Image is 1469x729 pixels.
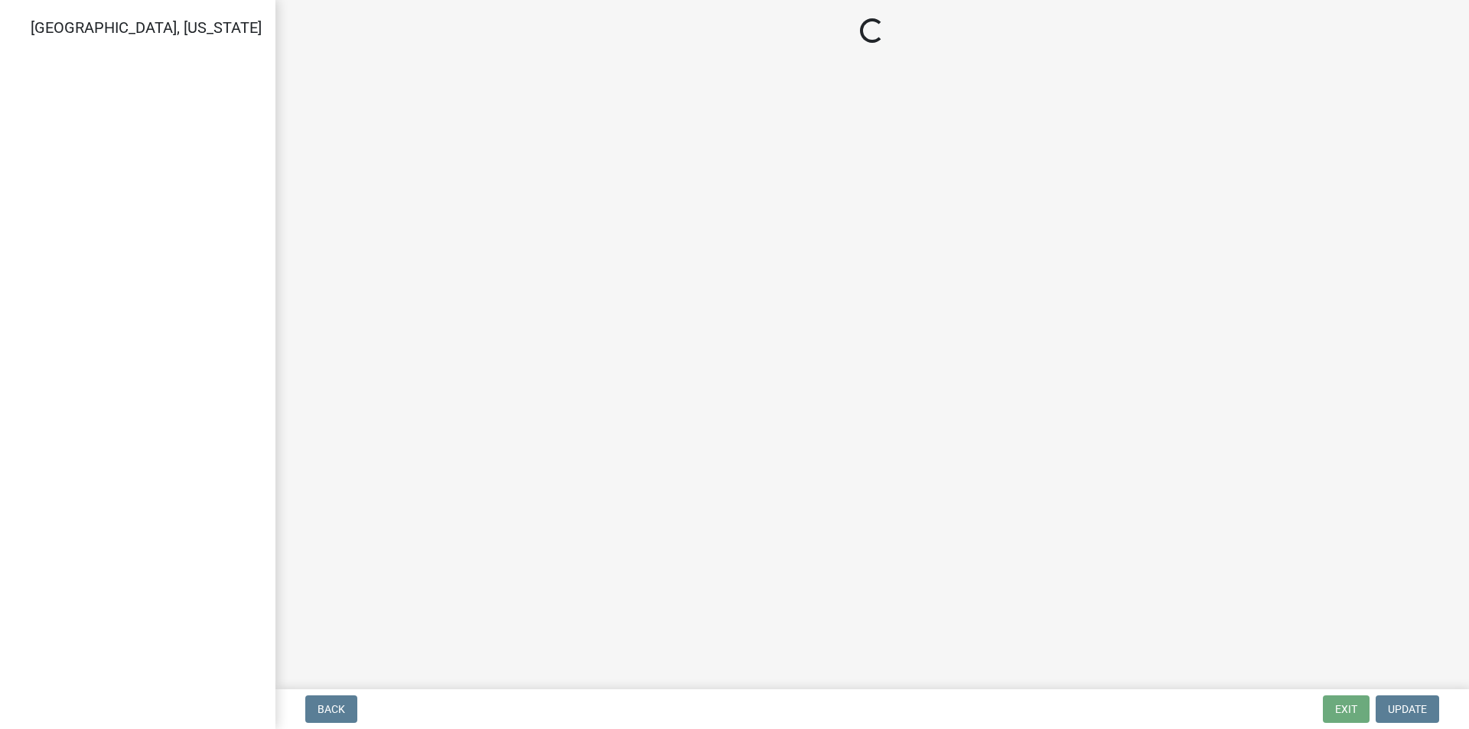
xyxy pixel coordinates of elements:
[31,18,262,37] span: [GEOGRAPHIC_DATA], [US_STATE]
[318,703,345,715] span: Back
[1388,703,1427,715] span: Update
[305,695,357,723] button: Back
[1323,695,1370,723] button: Exit
[1376,695,1439,723] button: Update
